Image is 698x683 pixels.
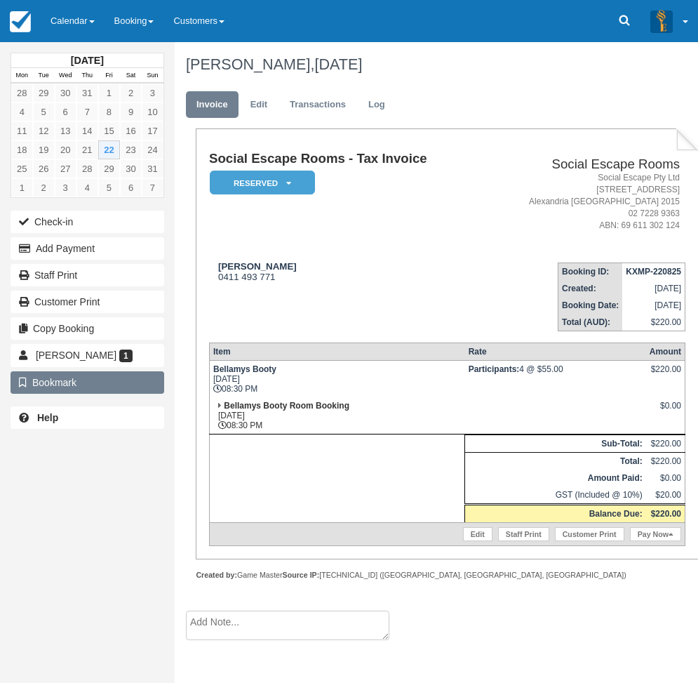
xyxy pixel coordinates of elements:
th: Sun [142,68,163,84]
a: 31 [76,84,98,102]
a: [PERSON_NAME] 1 [11,344,164,366]
th: Sub-Total: [465,435,646,453]
a: 4 [76,178,98,197]
strong: $220.00 [651,509,681,519]
strong: Bellamys Booty [213,364,276,374]
b: Help [37,412,58,423]
th: Thu [76,68,98,84]
img: checkfront-main-nav-mini-logo.png [10,11,31,32]
a: Pay Now [630,527,681,541]
strong: Bellamys Booty Room Booking [224,401,349,411]
td: [DATE] [622,280,685,297]
th: Tue [33,68,55,84]
a: 27 [55,159,76,178]
th: Booking Date: [558,297,622,314]
td: $20.00 [646,486,685,505]
h1: Social Escape Rooms - Tax Invoice [209,152,483,166]
a: 4 [11,102,33,121]
td: $220.00 [646,453,685,470]
a: 5 [33,102,55,121]
strong: [PERSON_NAME] [218,261,297,272]
strong: Participants [469,364,520,374]
a: 31 [142,159,163,178]
h2: Social Escape Rooms [488,157,680,172]
div: $0.00 [650,401,681,422]
div: Game Master [TECHNICAL_ID] ([GEOGRAPHIC_DATA], [GEOGRAPHIC_DATA], [GEOGRAPHIC_DATA]) [196,570,698,581]
th: Mon [11,68,33,84]
button: Copy Booking [11,317,164,340]
th: Rate [465,343,646,361]
span: 1 [119,350,133,362]
a: 5 [98,178,120,197]
a: 24 [142,140,163,159]
a: Edit [240,91,278,119]
td: $220.00 [622,314,685,331]
strong: Source IP: [283,571,320,579]
a: 3 [142,84,163,102]
th: Wed [55,68,76,84]
a: 7 [142,178,163,197]
a: 14 [76,121,98,140]
a: Reserved [209,170,310,196]
a: 21 [76,140,98,159]
a: 28 [76,159,98,178]
th: Total: [465,453,646,470]
strong: Created by: [196,571,237,579]
a: 15 [98,121,120,140]
a: 26 [33,159,55,178]
a: 25 [11,159,33,178]
a: Customer Print [555,527,624,541]
a: 20 [55,140,76,159]
a: 30 [120,159,142,178]
a: 17 [142,121,163,140]
th: Amount Paid: [465,470,646,486]
a: Log [358,91,396,119]
td: 4 @ $55.00 [465,361,646,398]
a: 1 [98,84,120,102]
a: 11 [11,121,33,140]
th: Total (AUD): [558,314,622,331]
a: 2 [120,84,142,102]
a: 13 [55,121,76,140]
button: Check-in [11,211,164,233]
a: 28 [11,84,33,102]
a: Staff Print [498,527,549,541]
a: 10 [142,102,163,121]
h1: [PERSON_NAME], [186,56,688,73]
div: $220.00 [650,364,681,385]
th: Balance Due: [465,505,646,523]
a: 18 [11,140,33,159]
th: Booking ID: [558,263,622,281]
a: Transactions [279,91,356,119]
th: Item [209,343,464,361]
a: Invoice [186,91,239,119]
th: Created: [558,280,622,297]
em: Reserved [210,171,315,195]
a: 8 [98,102,120,121]
a: 1 [11,178,33,197]
a: 16 [120,121,142,140]
img: A3 [650,10,673,32]
td: GST (Included @ 10%) [465,486,646,505]
th: Amount [646,343,685,361]
a: 29 [98,159,120,178]
a: 9 [120,102,142,121]
a: 6 [55,102,76,121]
span: [DATE] [314,55,362,73]
a: 30 [55,84,76,102]
a: 29 [33,84,55,102]
td: [DATE] [622,297,685,314]
a: 7 [76,102,98,121]
th: Sat [120,68,142,84]
span: [PERSON_NAME] [36,350,116,361]
div: 0411 493 771 [209,261,483,282]
td: [DATE] 08:30 PM [209,361,464,398]
td: $0.00 [646,470,685,486]
a: 22 [98,140,120,159]
td: $220.00 [646,435,685,453]
button: Bookmark [11,371,164,394]
address: Social Escape Pty Ltd [STREET_ADDRESS] Alexandria [GEOGRAPHIC_DATA] 2015 02 7228 9363 ABN: 69 611... [488,172,680,232]
td: [DATE] 08:30 PM [209,397,464,435]
a: Edit [463,527,492,541]
a: 19 [33,140,55,159]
